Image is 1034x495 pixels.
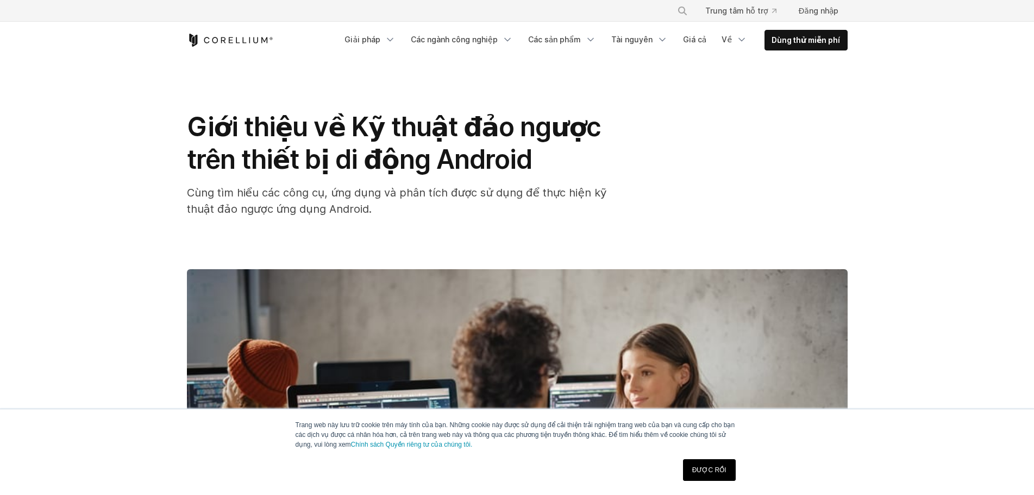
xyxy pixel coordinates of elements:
[296,421,735,448] font: Trang web này lưu trữ cookie trên máy tính của bạn. Những cookie này được sử dụng để cải thiện tr...
[683,459,736,481] a: ĐƯỢC RỒI
[705,6,768,15] font: Trung tâm hỗ trợ
[344,35,380,44] font: Giải pháp
[528,35,581,44] font: Các sản phẩm
[673,1,692,21] button: Tìm kiếm
[772,35,840,45] font: Dùng thử miễn phí
[611,35,653,44] font: Tài nguyên
[411,35,498,44] font: Các ngành công nghiệp
[338,30,847,50] div: Menu điều hướng
[664,1,847,21] div: Menu điều hướng
[722,35,732,44] font: Về
[692,466,726,474] font: ĐƯỢC RỒI
[683,35,707,44] font: Giá cả
[187,186,607,215] font: Cùng tìm hiểu các công cụ, ứng dụng và phân tích được sử dụng để thực hiện kỹ thuật đảo ngược ứng...
[187,34,273,47] a: Trang chủ Corellium
[798,6,838,15] font: Đăng nhập
[187,111,601,175] font: Giới thiệu về Kỹ thuật đảo ngược trên thiết bị di động Android
[351,441,473,448] a: Chính sách Quyền riêng tư của chúng tôi.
